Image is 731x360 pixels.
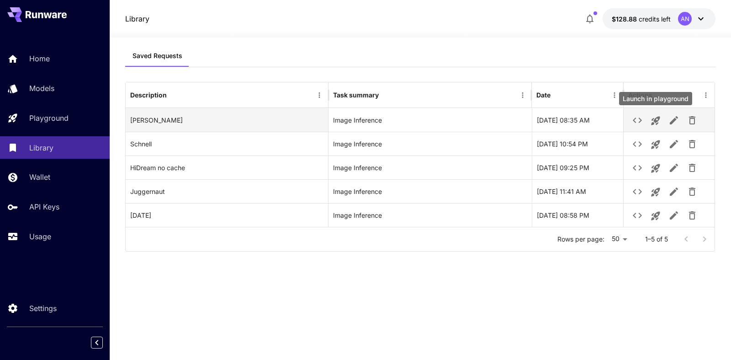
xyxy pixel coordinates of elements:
[551,89,564,102] button: Sort
[532,132,623,156] div: 17-06-2025 10:54 PM
[126,156,328,179] div: HiDream no cache
[130,91,167,99] div: Description
[612,14,671,24] div: $128.87536
[29,83,54,94] p: Models
[29,231,51,242] p: Usage
[29,172,50,183] p: Wallet
[126,132,328,156] div: Schnell
[646,207,665,225] button: Launch in playground
[557,235,604,244] p: Rows per page:
[628,111,646,129] button: See details
[313,89,326,102] button: Menu
[333,132,527,156] div: Image Inference
[125,13,149,24] nav: breadcrumb
[645,235,668,244] p: 1–5 of 5
[628,206,646,225] button: See details
[29,201,59,212] p: API Keys
[333,204,527,227] div: Image Inference
[168,89,180,102] button: Sort
[646,159,665,177] button: Launch in playground
[532,179,623,203] div: 05-06-2025 11:41 AM
[29,142,53,153] p: Library
[333,156,527,179] div: Image Inference
[608,89,621,102] button: Menu
[532,203,623,227] div: 04-06-2025 08:58 PM
[619,92,692,105] div: Launch in playground
[132,52,182,60] span: Saved Requests
[532,108,623,132] div: 24-08-2025 08:35 AM
[608,232,630,246] div: 50
[699,89,712,102] button: Menu
[628,135,646,153] button: See details
[532,156,623,179] div: 11-06-2025 09:25 PM
[333,180,527,203] div: Image Inference
[333,91,379,99] div: Task summary
[678,12,692,26] div: AN
[516,89,529,102] button: Menu
[646,135,665,154] button: Launch in playground
[639,15,671,23] span: credits left
[98,334,110,351] div: Collapse sidebar
[126,179,328,203] div: Juggernaut
[628,183,646,201] button: See details
[126,203,328,227] div: Carnival
[125,13,149,24] a: Library
[29,53,50,64] p: Home
[646,112,665,130] button: Launch in playground
[628,159,646,177] button: See details
[333,108,527,132] div: Image Inference
[612,15,639,23] span: $128.88
[126,108,328,132] div: Qwen
[29,113,69,124] p: Playground
[380,89,392,102] button: Sort
[536,91,551,99] div: Date
[603,8,715,29] button: $128.87536AN
[646,183,665,201] button: Launch in playground
[91,337,103,349] button: Collapse sidebar
[29,303,57,314] p: Settings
